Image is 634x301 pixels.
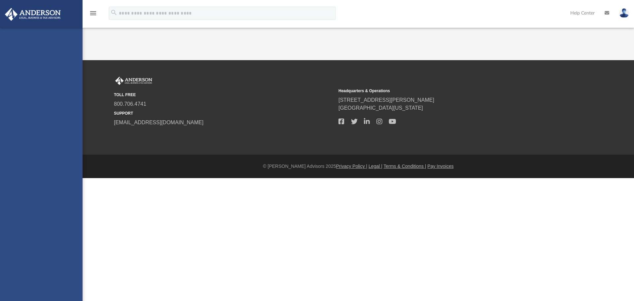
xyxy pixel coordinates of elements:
i: search [110,9,118,16]
a: menu [89,13,97,17]
img: Anderson Advisors Platinum Portal [114,77,154,85]
img: User Pic [619,8,629,18]
a: [EMAIL_ADDRESS][DOMAIN_NAME] [114,120,203,125]
small: Headquarters & Operations [338,88,558,94]
a: Privacy Policy | [336,164,368,169]
small: SUPPORT [114,110,334,116]
a: Pay Invoices [427,164,453,169]
a: Legal | [369,164,382,169]
a: [GEOGRAPHIC_DATA][US_STATE] [338,105,423,111]
a: Terms & Conditions | [384,164,426,169]
a: [STREET_ADDRESS][PERSON_NAME] [338,97,434,103]
div: © [PERSON_NAME] Advisors 2025 [83,163,634,170]
img: Anderson Advisors Platinum Portal [3,8,63,21]
small: TOLL FREE [114,92,334,98]
a: 800.706.4741 [114,101,146,107]
i: menu [89,9,97,17]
